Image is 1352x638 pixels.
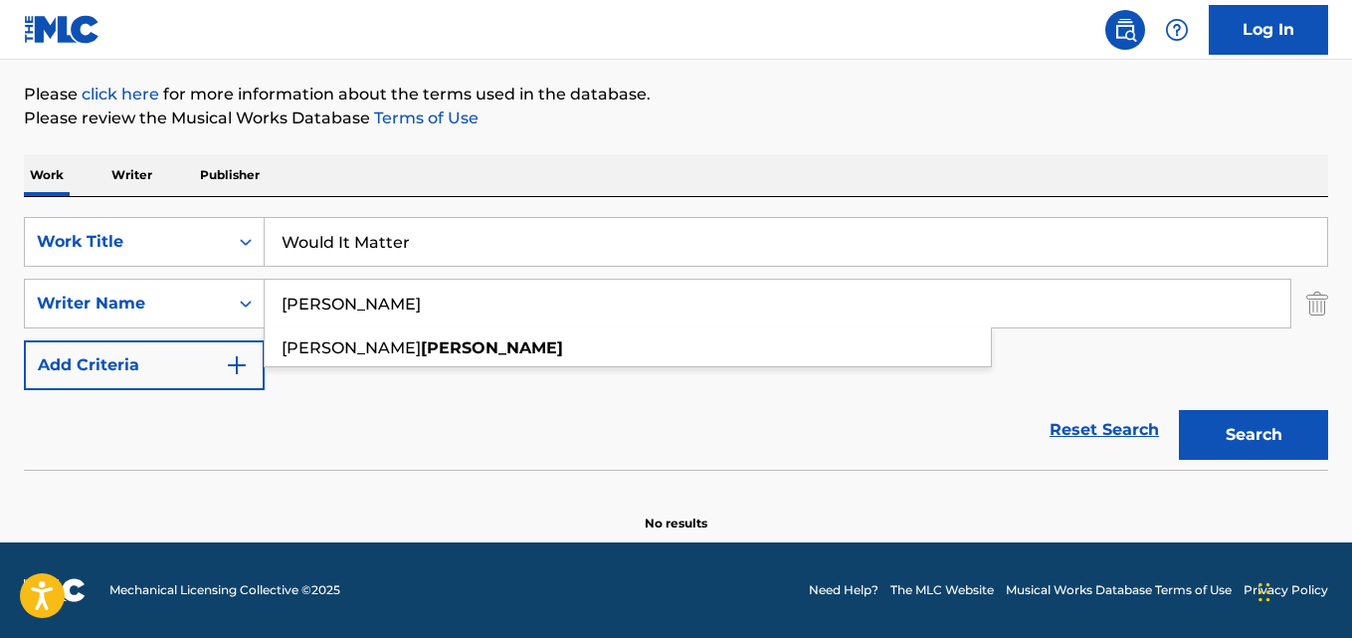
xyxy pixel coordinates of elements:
[1258,562,1270,622] div: Drag
[421,338,563,357] strong: [PERSON_NAME]
[370,108,479,127] a: Terms of Use
[1105,10,1145,50] a: Public Search
[24,106,1328,130] p: Please review the Musical Works Database
[1253,542,1352,638] iframe: Chat Widget
[1306,279,1328,328] img: Delete Criterion
[24,83,1328,106] p: Please for more information about the terms used in the database.
[1179,410,1328,460] button: Search
[82,85,159,104] a: click here
[809,581,878,599] a: Need Help?
[24,340,265,390] button: Add Criteria
[1209,5,1328,55] a: Log In
[37,292,216,316] div: Writer Name
[1165,18,1189,42] img: help
[24,15,100,44] img: MLC Logo
[645,491,707,532] p: No results
[109,581,340,599] span: Mechanical Licensing Collective © 2025
[890,581,994,599] a: The MLC Website
[282,338,421,357] span: [PERSON_NAME]
[1113,18,1137,42] img: search
[24,217,1328,470] form: Search Form
[105,154,158,196] p: Writer
[1006,581,1232,599] a: Musical Works Database Terms of Use
[24,154,70,196] p: Work
[1244,581,1328,599] a: Privacy Policy
[24,578,86,602] img: logo
[225,353,249,377] img: 9d2ae6d4665cec9f34b9.svg
[37,230,216,254] div: Work Title
[1157,10,1197,50] div: Help
[1040,408,1169,452] a: Reset Search
[194,154,266,196] p: Publisher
